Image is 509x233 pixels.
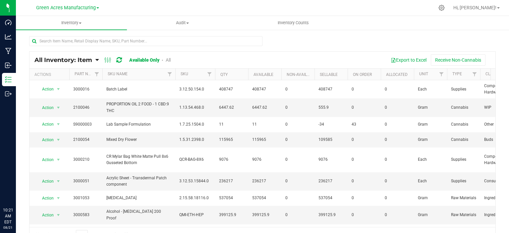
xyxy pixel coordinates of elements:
[418,195,443,201] span: Gram
[91,69,102,80] a: Filter
[451,212,476,218] span: Raw Materials
[285,156,311,163] span: 0
[252,178,277,184] span: 236217
[73,156,98,163] span: 3000210
[318,195,344,201] span: 537054
[419,72,428,76] a: Unit
[352,212,377,218] span: 0
[385,104,410,111] span: 0
[385,156,410,163] span: 0
[485,72,497,76] a: Class
[451,156,476,163] span: Supplies
[219,137,244,143] span: 115965
[352,178,377,184] span: 0
[179,104,211,111] span: 1.13.54.468.0
[318,86,344,92] span: 408747
[451,121,476,128] span: Cannabis
[73,178,98,184] span: 3000051
[385,178,410,184] span: 0
[318,137,344,143] span: 109585
[452,72,462,76] a: Type
[73,121,98,128] span: S9000003
[385,121,410,128] span: 0
[254,72,273,77] a: Available
[352,137,377,143] span: 0
[437,5,446,11] div: Manage settings
[318,121,344,128] span: -34
[181,72,188,76] a: SKU
[220,72,228,77] a: Qty
[106,175,171,188] span: Acrylic Sheet - Transdermal Patch component
[106,137,171,143] span: Mixed Dry Flower
[418,212,443,218] span: Gram
[36,103,54,112] span: Action
[129,57,159,63] a: Available Only
[36,120,54,129] span: Action
[34,72,67,77] div: Actions
[106,153,171,166] span: CR Mylar Bag White Matte Pull 8x6 Gusseted Bottom
[179,212,211,218] span: QMI-ETH-HEP
[385,212,410,218] span: 0
[3,225,13,230] p: 08/21
[179,121,211,128] span: 1.7.25.1504.0
[285,195,311,201] span: 0
[73,195,98,201] span: 3001053
[179,137,211,143] span: 1.5.31.2398.0
[386,72,408,77] a: Allocated
[431,54,485,66] button: Receive Non-Cannabis
[219,104,244,111] span: 6447.62
[179,178,211,184] span: 3.12.53.15844.0
[5,76,12,83] inline-svg: Inventory
[5,33,12,40] inline-svg: Analytics
[386,54,431,66] button: Export to Excel
[252,156,277,163] span: 9076
[418,121,443,128] span: Gram
[34,56,92,64] span: All Inventory: Item
[219,121,244,128] span: 11
[179,195,211,201] span: 2.15.58.18116.0
[166,57,171,63] a: All
[418,178,443,184] span: Each
[285,104,311,111] span: 0
[252,104,277,111] span: 6447.62
[34,56,95,64] a: All Inventory: Item
[7,180,27,200] iframe: Resource center
[352,86,377,92] span: 0
[106,195,171,201] span: [MEDICAL_DATA]
[285,121,311,128] span: 0
[36,194,54,203] span: Action
[352,195,377,201] span: 0
[106,121,171,128] span: Lab Sample Formulation
[453,5,496,10] span: Hi, [PERSON_NAME]!
[219,195,244,201] span: 537054
[385,86,410,92] span: 0
[451,104,476,111] span: Cannabis
[164,69,175,80] a: Filter
[204,69,215,80] a: Filter
[5,19,12,26] inline-svg: Dashboard
[127,20,238,26] span: Audit
[385,195,410,201] span: 0
[451,86,476,92] span: Supplies
[54,194,63,203] span: select
[106,101,171,114] span: PROPORTION OIL 2 FOOD - 1 CBD:9 THC
[73,212,98,218] span: 3000583
[219,86,244,92] span: 408747
[252,86,277,92] span: 408747
[318,104,344,111] span: 555.9
[451,178,476,184] span: Supplies
[73,137,98,143] span: 2100054
[353,72,372,77] a: On Order
[75,72,101,76] a: Part Number
[54,155,63,164] span: select
[469,69,480,80] a: Filter
[5,90,12,97] inline-svg: Outbound
[29,36,262,46] input: Search Item Name, Retail Display Name, SKU, Part Number...
[318,178,344,184] span: 236217
[36,5,96,11] span: Green Acres Manufacturing
[219,212,244,218] span: 399125.9
[385,137,410,143] span: 0
[16,16,127,30] a: Inventory
[451,137,476,143] span: Cannabis
[352,121,377,128] span: 43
